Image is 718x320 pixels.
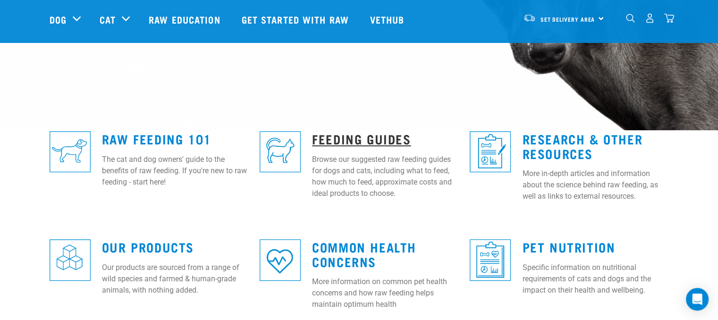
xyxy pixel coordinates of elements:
img: home-icon-1@2x.png [626,14,635,23]
img: home-icon@2x.png [664,13,674,23]
img: re-icons-cat2-sq-blue.png [260,131,301,172]
div: Open Intercom Messenger [686,288,709,311]
p: More information on common pet health concerns and how raw feeding helps maintain optimum health [312,276,458,310]
img: re-icons-healthcheck3-sq-blue.png [470,239,511,280]
a: Dog [50,12,67,26]
a: Research & Other Resources [522,135,642,157]
a: Get started with Raw [232,0,361,38]
a: Cat [100,12,116,26]
img: re-icons-dog3-sq-blue.png [50,131,91,172]
p: The cat and dog owners' guide to the benefits of raw feeding. If you're new to raw feeding - star... [102,154,248,188]
a: Vethub [361,0,416,38]
p: More in-depth articles and information about the science behind raw feeding, as well as links to ... [522,168,668,202]
a: Pet Nutrition [522,243,615,250]
p: Browse our suggested raw feeding guides for dogs and cats, including what to feed, how much to fe... [312,154,458,199]
a: Common Health Concerns [312,243,416,265]
a: Our Products [102,243,194,250]
img: re-icons-cubes2-sq-blue.png [50,239,91,280]
a: Raw Feeding 101 [102,135,211,142]
img: user.png [645,13,655,23]
span: Set Delivery Area [541,17,595,21]
p: Our products are sourced from a range of wild species and farmed & human-grade animals, with noth... [102,262,248,296]
img: van-moving.png [523,14,536,22]
a: Feeding Guides [312,135,411,142]
img: re-icons-heart-sq-blue.png [260,239,301,280]
p: Specific information on nutritional requirements of cats and dogs and the impact on their health ... [522,262,668,296]
a: Raw Education [139,0,232,38]
img: re-icons-healthcheck1-sq-blue.png [470,131,511,172]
